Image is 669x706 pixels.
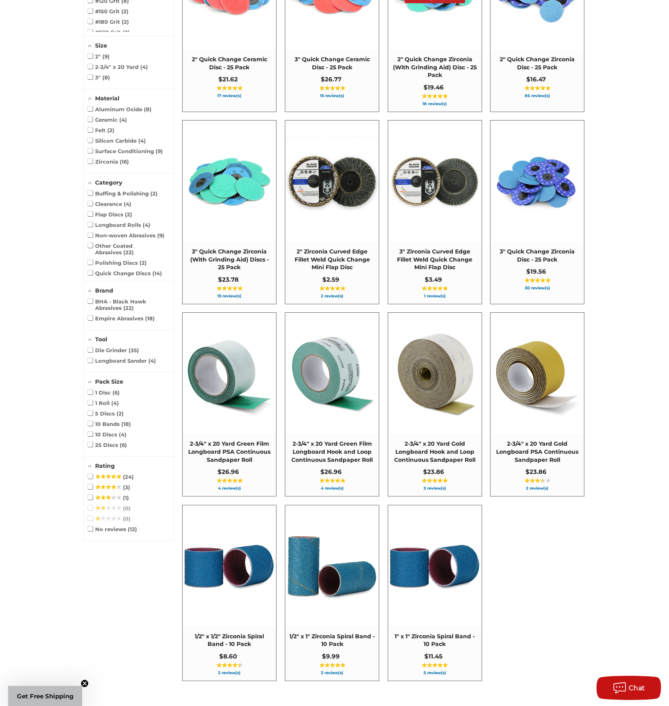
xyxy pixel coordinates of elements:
[121,8,129,15] span: 2
[88,260,147,266] span: Polishing Discs
[289,94,375,98] span: 16 review(s)
[218,468,239,476] span: $26.96
[95,505,121,511] span: ★★★★★
[422,662,448,669] span: ★★★★★
[88,298,170,311] span: BHA - Black Hawk Abrasives
[123,494,129,501] span: 1
[111,400,119,406] span: 4
[494,486,580,490] span: 2 review(s)
[289,248,375,272] span: 2" Zirconia Curved Edge Fillet Weld Quick Change Mini Flap Disc
[95,484,121,490] span: ★★★★★
[526,268,546,275] span: $19.56
[122,19,129,25] span: 2
[187,56,272,71] span: 2" Quick Change Ceramic Disc - 25 Pack
[524,478,551,484] span: ★★★★★
[319,85,345,91] span: ★★★★★
[187,440,272,464] span: 2-3/4" x 20 Yard Green Film Longboard PSA Continuous Sandpaper Roll
[392,56,478,79] span: 2" Quick Change Zirconia (With Grinding Aid) Disc - 25 Pack
[491,135,584,228] img: Set of 3-inch Metalworking Discs in 80 Grit, quick-change Zirconia abrasive by Empire Abrasives, ...
[319,662,345,669] span: ★★★★★
[88,127,114,133] span: Felt
[123,305,134,311] span: 22
[129,347,139,353] span: 35
[491,327,584,420] img: Black Hawk 400 Grit Gold PSA Sandpaper Roll, 2 3/4" wide, for final touches on surfaces.
[424,83,444,91] span: $19.46
[88,421,131,427] span: 10 Bands
[120,442,127,448] span: 6
[124,201,131,207] span: 4
[95,494,121,501] span: ★★★★★
[494,94,580,98] span: 85 review(s)
[123,484,130,490] span: 3
[187,248,272,272] span: 3" Quick Change Zirconia (With Grinding Aid) Discs - 25 Pack
[95,462,115,469] span: Rating
[95,515,121,522] span: ★★★★★
[88,389,120,396] span: 1 Disc
[490,313,584,496] a: 2-3/4" x 20 Yard Gold Longboard PSA Continuous Sandpaper Roll
[88,526,137,532] span: No reviews
[88,431,127,438] span: 10 Discs
[285,313,379,496] a: 2-3/4" x 20 Yard Green Film Longboard Hook and Loop Continuous Sandpaper Roll
[388,313,482,496] a: 2-3/4" x 20 Yard Gold Longboard Hook and Loop Continuous Sandpaper Roll
[187,94,272,98] span: 17 review(s)
[123,505,131,511] span: 0
[95,378,123,385] span: Pack Size
[88,315,155,322] span: Empire Abrasives
[286,327,378,420] img: Green Film Longboard Sandpaper Roll ideal for automotive sanding and bodywork preparation.
[88,347,139,353] span: Die Grinder
[389,327,481,420] img: Empire Abrasives 80 grit coarse gold sandpaper roll, 2 3/4" by 20 yards, unrolled end for quick i...
[88,400,119,406] span: 1 Roll
[88,148,163,154] span: Surface Conditioning
[494,248,580,264] span: 3" Quick Change Zirconia Disc - 25 Pack
[88,442,127,448] span: 25 Discs
[121,421,131,427] span: 18
[183,313,276,496] a: 2-3/4" x 20 Yard Green Film Longboard PSA Continuous Sandpaper Roll
[88,357,156,364] span: Longboard Sander
[148,357,156,364] span: 4
[286,135,378,228] img: BHA 2 inch mini curved edge quick change flap discs
[218,75,238,83] span: $21.62
[424,652,443,660] span: $11.45
[422,285,448,292] span: ★★★★★
[152,270,162,276] span: 14
[88,232,164,239] span: Non-woven Abrasives
[150,190,158,197] span: 2
[128,526,137,532] span: 12
[286,519,378,612] img: 1/2" x 1" Spiral Bands Zirconia
[88,8,129,15] span: #150 Grit
[183,327,276,420] img: Premium Green Film Sandpaper Roll with PSA for professional-grade sanding, 2 3/4" x 20 yards.
[123,249,134,255] span: 22
[320,75,341,83] span: $26.77
[88,222,150,228] span: Longboard Rolls
[289,56,375,71] span: 3" Quick Change Ceramic Disc - 25 Pack
[183,505,276,681] a: 1/2" x 1/2" Zirconia Spiral Band - 10 Pack
[138,137,146,144] span: 4
[95,336,107,343] span: Tool
[88,53,110,60] span: 2"
[88,243,170,255] span: Other Coated Abrasives
[388,505,482,681] a: 1" x 1" Zirconia Spiral Band - 10 Pack
[524,277,551,284] span: ★★★★★
[81,679,89,687] button: Close teaser
[144,106,152,112] span: 8
[112,389,120,396] span: 6
[183,120,276,304] a: 3" Quick Change Zirconia (With Grinding Aid) Discs - 25 Pack
[119,116,127,123] span: 4
[494,56,580,71] span: 2" Quick Change Zirconia Disc - 25 Pack
[88,116,127,123] span: Ceramic
[392,633,478,648] span: 1" x 1" Zirconia Spiral Band - 10 Pack
[389,519,481,612] img: 1" x 1" Zirc Spiral Bands
[123,515,131,522] span: 0
[116,410,124,417] span: 2
[422,478,448,484] span: ★★★★★
[17,692,74,700] span: Get Free Shipping
[95,287,113,294] span: Brand
[289,440,375,464] span: 2-3/4" x 20 Yard Green Film Longboard Hook and Loop Continuous Sandpaper Roll
[494,440,580,464] span: 2-3/4" x 20 Yard Gold Longboard PSA Continuous Sandpaper Roll
[123,473,134,480] span: 24
[422,93,448,100] span: ★★★★★
[219,652,237,660] span: $8.60
[95,179,122,186] span: Category
[8,686,82,706] div: Get Free ShippingClose teaser
[322,652,340,660] span: $9.99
